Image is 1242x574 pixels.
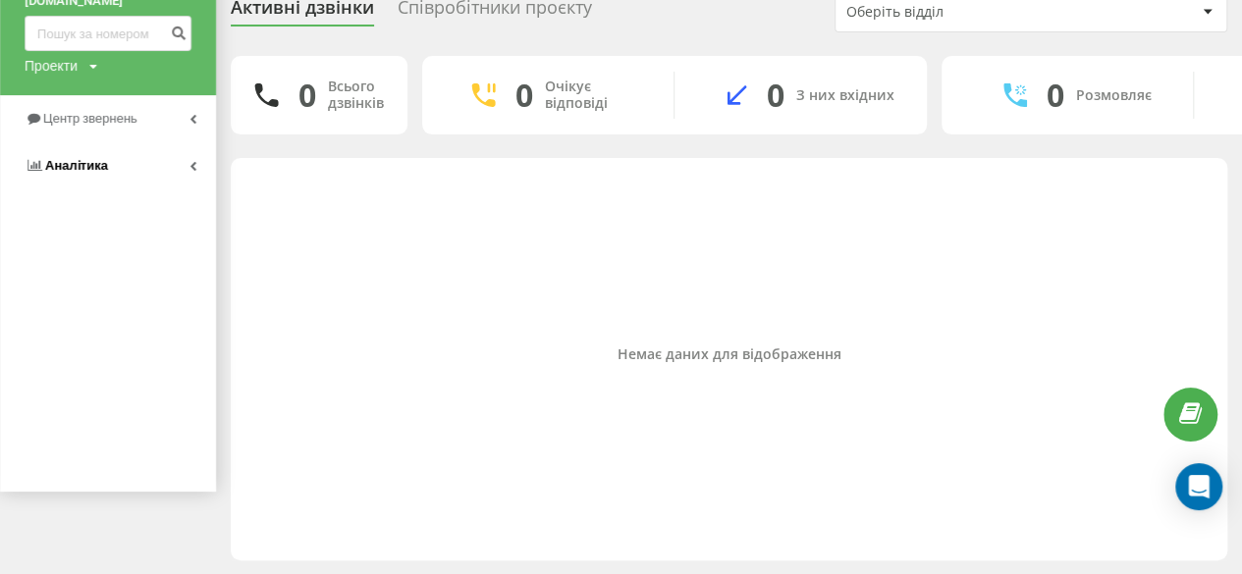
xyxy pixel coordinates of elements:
div: 0 [515,77,533,114]
input: Пошук за номером [25,16,191,51]
div: Немає даних для відображення [246,346,1212,363]
div: Всього дзвінків [328,78,384,112]
span: Аналiтика [45,158,108,173]
div: 0 [767,77,784,114]
div: Open Intercom Messenger [1175,463,1222,510]
div: Оберіть відділ [846,4,1081,21]
div: Розмовляє [1076,87,1152,104]
div: 0 [1047,77,1064,114]
div: З них вхідних [796,87,894,104]
div: Очікує відповіді [545,78,644,112]
div: Проекти [25,56,78,76]
div: 0 [298,77,316,114]
span: Центр звернень [43,111,137,126]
